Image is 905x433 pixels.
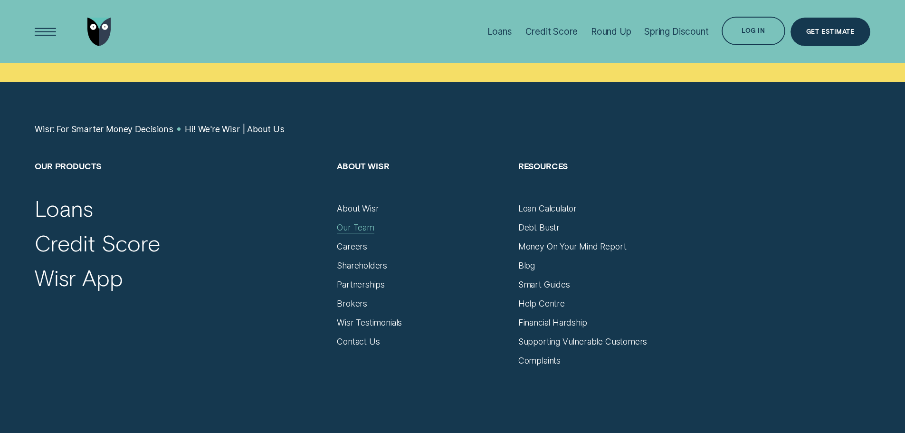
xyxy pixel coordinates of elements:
a: Blog [518,260,535,271]
h2: About Wisr [337,161,507,203]
a: Contact Us [337,337,380,347]
a: Smart Guides [518,279,570,290]
a: Help Centre [518,298,565,309]
h2: Resources [518,161,689,203]
a: Hi! We're Wisr | About Us [185,124,285,135]
a: Credit Score [35,230,160,257]
a: Our Team [337,222,374,233]
a: Supporting Vulnerable Customers [518,337,648,347]
a: Wisr Testimonials [337,318,402,328]
h2: Our Products [35,161,326,203]
a: Financial Hardship [518,318,587,328]
img: Wisr [87,18,111,46]
div: Spring Discount [644,26,708,37]
a: Careers [337,241,367,252]
a: Loan Calculator [518,203,577,214]
a: Debt Bustr [518,222,560,233]
a: About Wisr [337,203,379,214]
button: Open Menu [31,18,60,46]
div: Credit Score [525,26,578,37]
a: Complaints [518,356,561,366]
button: Log in [722,17,785,45]
a: Loans [35,195,93,222]
a: Wisr: For Smarter Money Decisions [35,124,173,135]
a: Shareholders [337,260,387,271]
div: Loans [487,26,512,37]
a: Brokers [337,298,367,309]
a: Wisr App [35,264,123,292]
div: Round Up [591,26,631,37]
a: Partnerships [337,279,385,290]
a: Money On Your Mind Report [518,241,627,252]
a: Get Estimate [791,18,870,46]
